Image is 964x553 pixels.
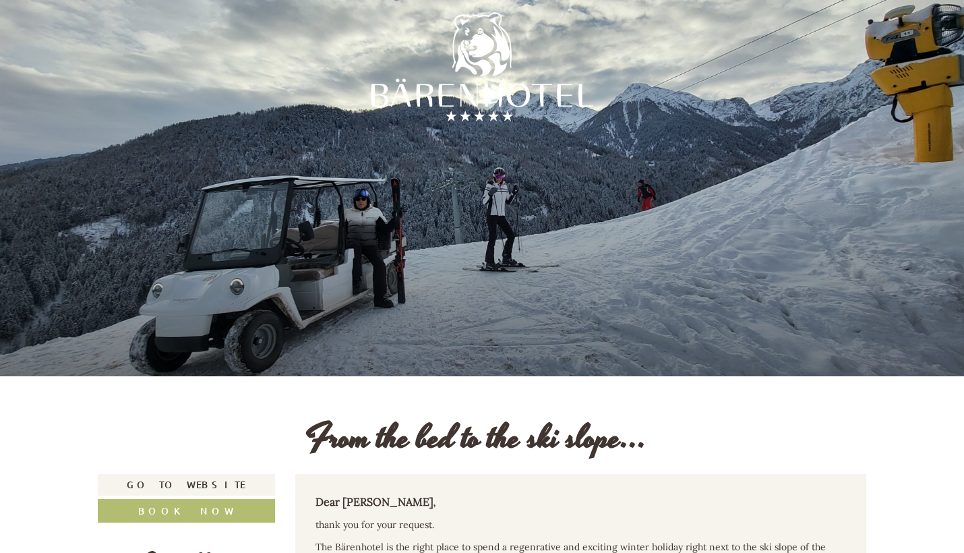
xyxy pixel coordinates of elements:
a: Book now [98,499,275,523]
em: , [433,496,435,508]
strong: Dear [PERSON_NAME] [315,495,435,508]
a: Go to website [98,474,275,496]
span: thank you for your request. [315,519,434,531]
h1: From the bed to the ski slope... [305,420,647,457]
